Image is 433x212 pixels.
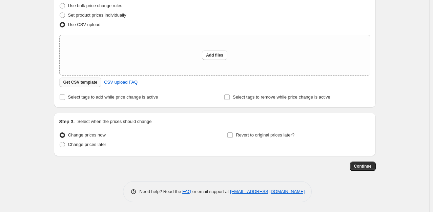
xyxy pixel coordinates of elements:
span: Revert to original prices later? [236,132,294,137]
span: CSV upload FAQ [104,79,138,86]
span: Select tags to remove while price change is active [233,94,330,100]
span: Continue [354,164,372,169]
span: Use bulk price change rules [68,3,122,8]
span: Change prices now [68,132,106,137]
button: Add files [202,50,227,60]
span: Change prices later [68,142,106,147]
button: Get CSV template [59,78,102,87]
span: Use CSV upload [68,22,101,27]
span: Select tags to add while price change is active [68,94,158,100]
span: Need help? Read the [140,189,183,194]
a: [EMAIL_ADDRESS][DOMAIN_NAME] [230,189,305,194]
button: Continue [350,162,376,171]
h2: Step 3. [59,118,75,125]
a: FAQ [182,189,191,194]
span: or email support at [191,189,230,194]
p: Select when the prices should change [77,118,151,125]
span: Add files [206,52,223,58]
span: Set product prices individually [68,13,126,18]
span: Get CSV template [63,80,98,85]
a: CSV upload FAQ [100,77,142,88]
